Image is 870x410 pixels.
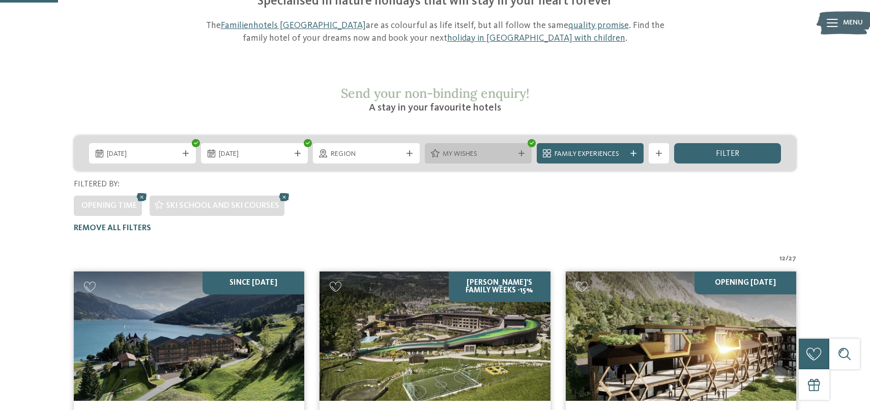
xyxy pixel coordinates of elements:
span: Ski school and ski courses [166,202,279,210]
a: Familienhotels [GEOGRAPHIC_DATA] [221,21,366,30]
a: quality promise [568,21,629,30]
span: [DATE] [219,149,290,159]
span: 12 [779,254,786,264]
span: Remove all filters [74,224,151,232]
span: 27 [789,254,796,264]
span: filter [716,150,739,158]
span: A stay in your favourite hotels [369,103,501,113]
p: The are as colourful as life itself, but all follow the same . Find the family hotel of your drea... [193,19,677,45]
span: [DATE] [107,149,178,159]
span: Family Experiences [555,149,626,159]
span: Send your non-binding enquiry! [341,85,530,101]
img: Looking for family hotels? Find the best ones here! [566,271,796,401]
img: Looking for family hotels? Find the best ones here! [320,271,550,401]
span: Filtered by: [74,180,120,188]
a: holiday in [GEOGRAPHIC_DATA] with children [447,34,625,43]
img: Looking for family hotels? Find the best ones here! [74,271,304,401]
span: My wishes [443,149,514,159]
span: / [786,254,789,264]
span: Opening time [81,202,137,210]
span: Region [331,149,402,159]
